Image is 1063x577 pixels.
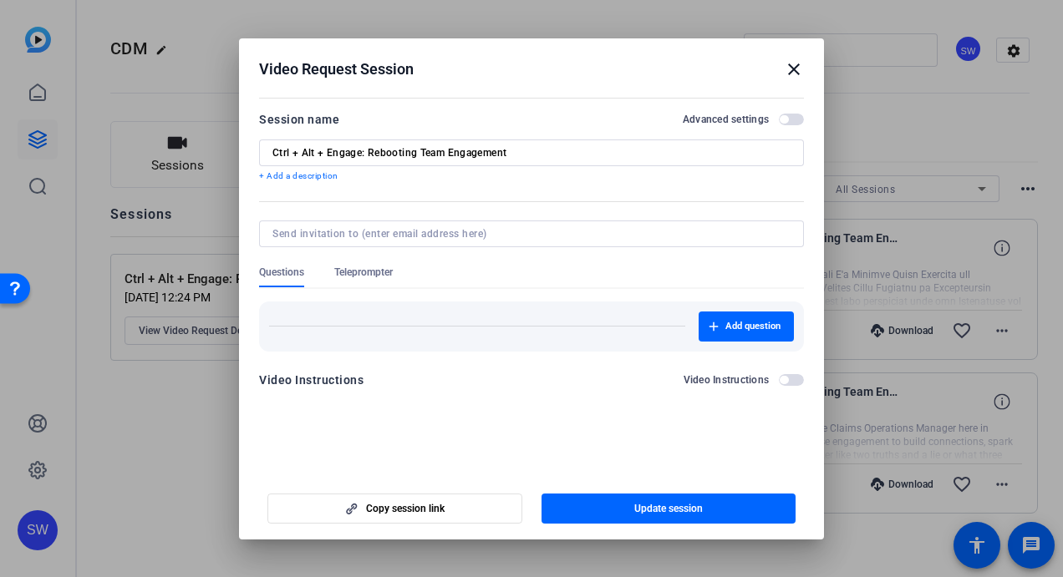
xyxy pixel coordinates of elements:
[259,170,804,183] p: + Add a description
[784,59,804,79] mat-icon: close
[272,146,791,159] input: Enter Session Name
[684,373,770,387] h2: Video Instructions
[699,311,794,342] button: Add question
[683,113,769,126] h2: Advanced settings
[267,493,522,524] button: Copy session link
[542,493,796,524] button: Update session
[259,59,804,79] div: Video Request Session
[366,502,445,515] span: Copy session link
[259,109,339,129] div: Session name
[259,266,304,279] span: Questions
[334,266,393,279] span: Teleprompter
[272,227,784,240] input: Send invitation to (enter email address here)
[725,320,781,333] span: Add question
[634,502,703,515] span: Update session
[259,370,364,390] div: Video Instructions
